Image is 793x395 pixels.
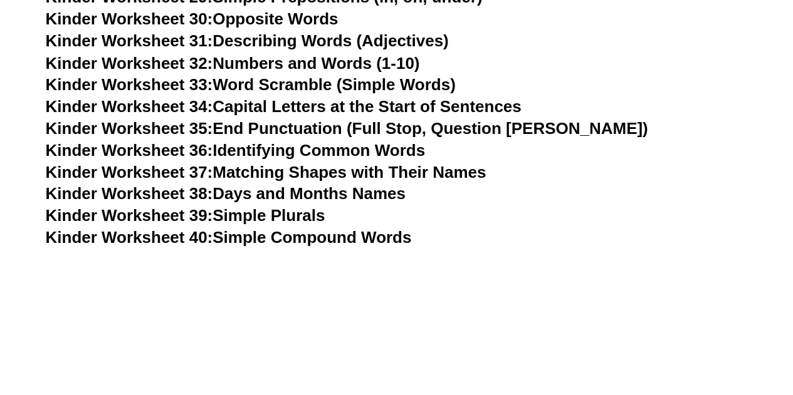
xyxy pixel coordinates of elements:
span: Kinder Worksheet 30: [46,9,213,28]
span: Kinder Worksheet 37: [46,162,213,181]
a: Kinder Worksheet 30:Opposite Words [46,9,339,28]
span: Kinder Worksheet 31: [46,31,213,50]
span: Kinder Worksheet 39: [46,205,213,224]
iframe: Chat Widget [584,254,793,395]
a: Kinder Worksheet 32:Numbers and Words (1-10) [46,53,420,72]
a: Kinder Worksheet 39:Simple Plurals [46,205,325,224]
a: Kinder Worksheet 33:Word Scramble (Simple Words) [46,74,456,93]
a: Kinder Worksheet 40:Simple Compound Words [46,227,412,246]
a: Kinder Worksheet 35:End Punctuation (Full Stop, Question [PERSON_NAME]) [46,118,648,137]
span: Kinder Worksheet 36: [46,140,213,159]
a: Kinder Worksheet 34:Capital Letters at the Start of Sentences [46,96,522,115]
span: Kinder Worksheet 35: [46,118,213,137]
span: Kinder Worksheet 34: [46,96,213,115]
span: Kinder Worksheet 33: [46,74,213,93]
a: Kinder Worksheet 38:Days and Months Names [46,183,406,202]
a: Kinder Worksheet 37:Matching Shapes with Their Names [46,162,486,181]
span: Kinder Worksheet 38: [46,183,213,202]
span: Kinder Worksheet 40: [46,227,213,246]
span: Kinder Worksheet 32: [46,53,213,72]
a: Kinder Worksheet 36:Identifying Common Words [46,140,425,159]
a: Kinder Worksheet 31:Describing Words (Adjectives) [46,31,449,50]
